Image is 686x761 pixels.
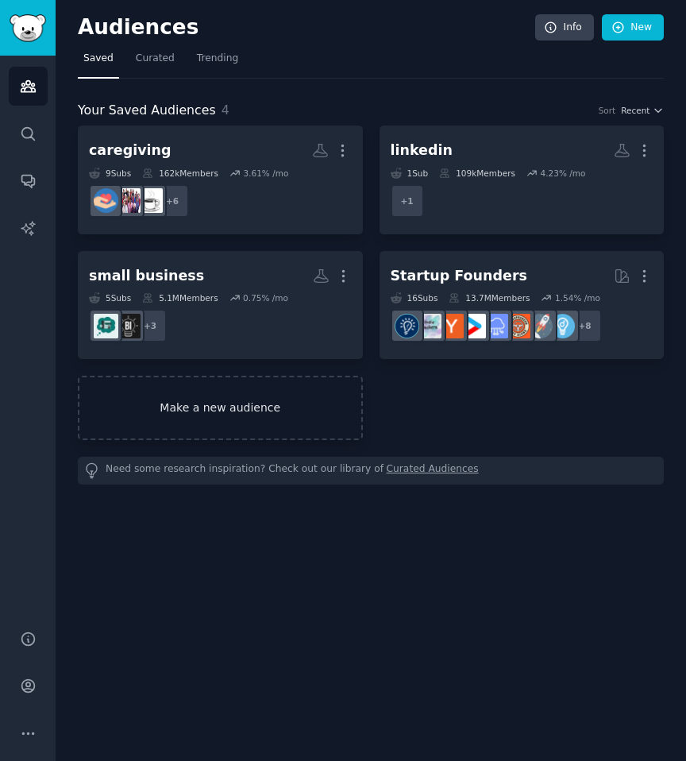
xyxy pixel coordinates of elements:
img: CaregiverSupport [94,188,118,213]
div: 5 Sub s [89,292,131,303]
div: linkedin [391,141,453,160]
div: + 6 [156,184,189,218]
img: startups [528,314,553,338]
a: small business5Subs5.1MMembers0.75% /mo+3Business_Ideassmall_business_ideas [78,251,363,360]
a: Saved [78,46,119,79]
div: 162k Members [142,168,218,179]
a: Curated [130,46,180,79]
a: Make a new audience [78,376,363,440]
a: caregiving9Subs162kMembers3.61% /mo+6eldercareAgingParentsCaregiverSupport [78,126,363,234]
div: 109k Members [439,168,515,179]
button: Recent [621,105,664,116]
img: indiehackers [417,314,441,338]
a: New [602,14,664,41]
div: Need some research inspiration? Check out our library of [78,457,664,485]
div: 0.75 % /mo [243,292,288,303]
a: Curated Audiences [387,462,479,479]
span: Saved [83,52,114,66]
span: Trending [197,52,238,66]
a: linkedin1Sub109kMembers4.23% /mo+1 [380,126,665,234]
span: Your Saved Audiences [78,101,216,121]
img: eldercare [138,188,163,213]
span: 4 [222,102,229,118]
div: 13.7M Members [449,292,530,303]
a: Info [535,14,594,41]
div: small business [89,266,204,286]
div: + 3 [133,309,167,342]
h2: Audiences [78,15,535,41]
div: 4.23 % /mo [540,168,585,179]
div: 5.1M Members [142,292,218,303]
img: AgingParents [116,188,141,213]
img: SaaS [484,314,508,338]
img: ycombinator [439,314,464,338]
div: 9 Sub s [89,168,131,179]
div: + 1 [391,184,424,218]
img: startup [461,314,486,338]
div: + 8 [568,309,602,342]
a: Startup Founders16Subs13.7MMembers1.54% /mo+8EntrepreneurstartupsEntrepreneurRideAlongSaaSstartup... [380,251,665,360]
span: Recent [621,105,649,116]
div: caregiving [89,141,171,160]
a: Trending [191,46,244,79]
div: Sort [599,105,616,116]
img: Entrepreneurship [395,314,419,338]
div: Startup Founders [391,266,527,286]
div: 1 Sub [391,168,429,179]
img: small_business_ideas [94,314,118,338]
div: 3.61 % /mo [243,168,288,179]
img: Entrepreneur [550,314,575,338]
img: Business_Ideas [116,314,141,338]
img: GummySearch logo [10,14,46,42]
div: 1.54 % /mo [555,292,600,303]
img: EntrepreneurRideAlong [506,314,530,338]
div: 16 Sub s [391,292,438,303]
span: Curated [136,52,175,66]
